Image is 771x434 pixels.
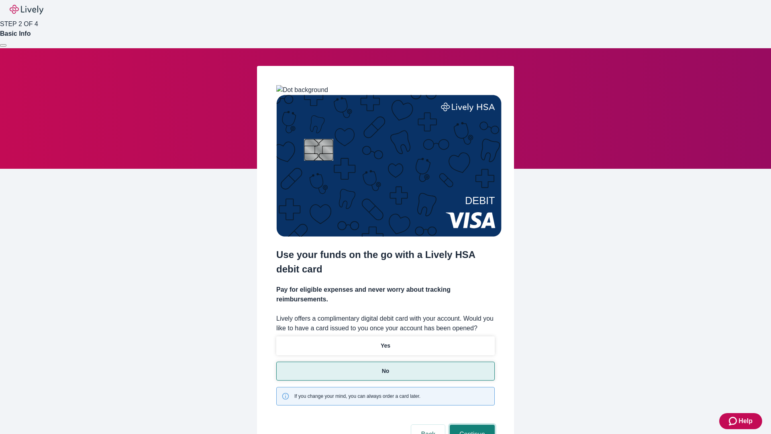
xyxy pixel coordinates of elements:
span: If you change your mind, you can always order a card later. [294,393,420,400]
button: Zendesk support iconHelp [719,413,762,429]
img: Lively [10,5,43,14]
img: Debit card [276,95,502,237]
h2: Use your funds on the go with a Lively HSA debit card [276,248,495,276]
h4: Pay for eligible expenses and never worry about tracking reimbursements. [276,285,495,304]
button: Yes [276,336,495,355]
span: Help [738,416,753,426]
img: Dot background [276,85,328,95]
label: Lively offers a complimentary digital debit card with your account. Would you like to have a card... [276,314,495,333]
svg: Zendesk support icon [729,416,738,426]
button: No [276,362,495,381]
p: Yes [381,342,390,350]
p: No [382,367,390,375]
